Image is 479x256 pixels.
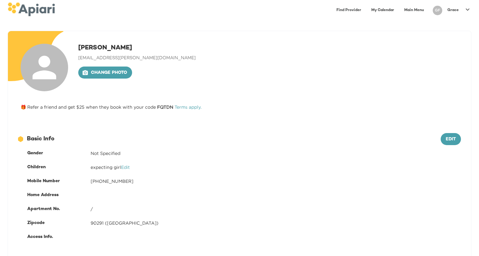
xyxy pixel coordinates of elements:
[27,192,91,198] div: Home Address
[91,150,461,157] div: Not Specified
[433,6,442,15] div: GF
[91,220,461,226] div: 90291 ([GEOGRAPHIC_DATA])
[18,135,441,143] div: Basic Info
[400,4,428,17] a: Main Menu
[447,8,459,13] p: Grace
[367,4,398,17] a: My Calendar
[91,178,461,184] div: [PHONE_NUMBER]
[333,4,365,17] a: Find Provider
[446,136,456,144] span: Edit
[91,206,461,212] div: /
[21,105,175,109] span: 🎁 Refer a friend and get $25 when they book with your code
[78,56,196,61] span: [EMAIL_ADDRESS][PERSON_NAME][DOMAIN_NAME]
[83,69,127,77] span: Change photo
[27,150,91,157] div: Gender
[121,165,130,170] a: Edit
[78,44,196,53] h1: [PERSON_NAME]
[91,164,461,170] div: expecting girl
[441,133,461,145] button: Edit
[175,105,201,109] a: Terms apply.
[78,67,132,79] button: Change photo
[27,206,91,212] div: Apartment No.
[27,220,91,226] div: Zipcode
[27,234,91,240] div: Access Info.
[27,178,91,184] div: Mobile Number
[156,105,175,109] strong: FQTDN
[27,164,91,170] div: Children
[8,3,55,16] img: logo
